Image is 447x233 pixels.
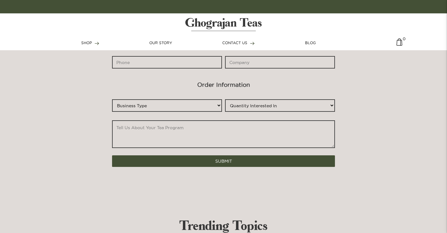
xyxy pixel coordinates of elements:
span: SHOP [81,41,92,45]
span: 0 [403,36,405,39]
input: Phone [112,56,222,69]
img: logo-matt.svg [185,18,262,31]
span: CONTACT US [222,41,247,45]
h3: Order Information [112,82,335,88]
a: BLOG [305,40,316,46]
img: forward-arrow.svg [250,42,255,45]
button: SUBMIT [112,155,335,167]
a: 0 [396,38,402,50]
input: Company [225,56,335,69]
a: SHOP [81,40,99,46]
a: CONTACT US [222,40,255,46]
img: forward-arrow.svg [95,42,99,45]
a: OUR STORY [149,40,172,46]
img: cart-icon-matt.svg [396,38,402,50]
